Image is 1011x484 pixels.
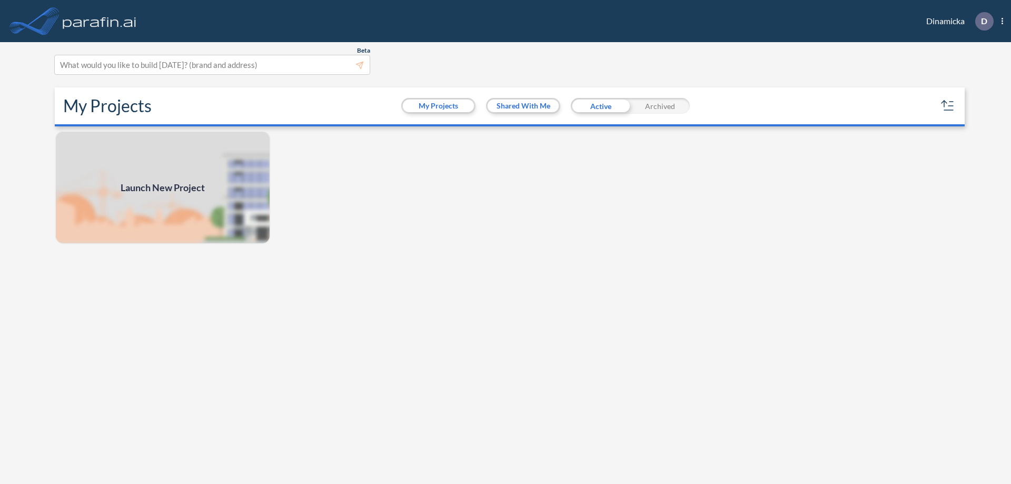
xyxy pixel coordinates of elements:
[357,46,370,55] span: Beta
[403,100,474,112] button: My Projects
[939,97,956,114] button: sort
[61,11,138,32] img: logo
[910,12,1003,31] div: Dinamicka
[55,131,271,244] a: Launch New Project
[55,131,271,244] img: add
[981,16,987,26] p: D
[488,100,559,112] button: Shared With Me
[121,181,205,195] span: Launch New Project
[571,98,630,114] div: Active
[630,98,690,114] div: Archived
[63,96,152,116] h2: My Projects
